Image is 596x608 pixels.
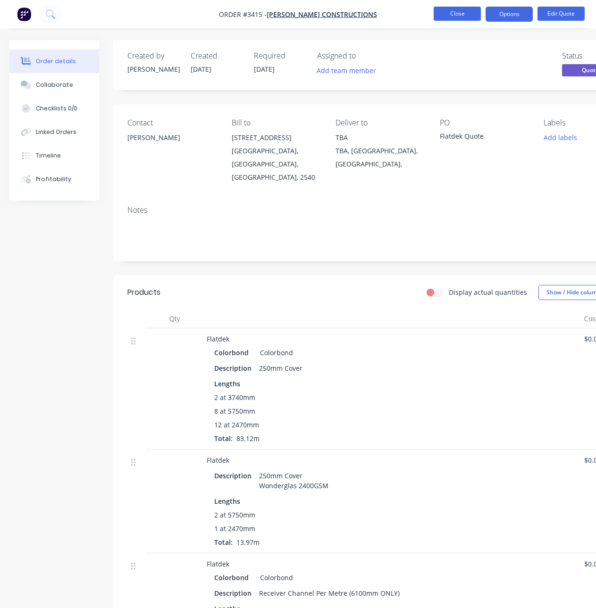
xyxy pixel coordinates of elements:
button: Linked Orders [9,120,99,144]
div: Colorbond [214,571,252,584]
button: Add team member [317,64,381,77]
div: Receiver Channel Per Metre (6100mm ONLY) [255,586,403,600]
div: Linked Orders [36,128,76,136]
span: 13.97m [233,538,263,547]
span: Lengths [214,379,240,389]
button: Add team member [312,64,381,77]
label: Display actual quantities [449,287,527,297]
div: Description [214,361,255,375]
a: [PERSON_NAME] Constructions [267,10,377,19]
button: Checklists 0/0 [9,97,99,120]
div: TBA, [GEOGRAPHIC_DATA], [GEOGRAPHIC_DATA], [336,144,425,171]
img: Factory [17,7,31,21]
span: Total: [214,434,233,443]
span: [DATE] [254,65,275,74]
div: Description [214,469,255,483]
button: Timeline [9,144,99,167]
span: 2 at 5750mm [214,510,255,520]
div: [STREET_ADDRESS][GEOGRAPHIC_DATA], [GEOGRAPHIC_DATA], [GEOGRAPHIC_DATA], 2540 [232,131,321,184]
div: Qty [146,309,203,328]
div: [STREET_ADDRESS] [232,131,321,144]
span: 83.12m [233,434,263,443]
span: 12 at 2470mm [214,420,259,430]
span: 2 at 3740mm [214,392,255,402]
div: PO [440,118,529,127]
div: Collaborate [36,81,73,89]
span: Flatdek [207,334,229,343]
button: Collaborate [9,73,99,97]
div: Contact [127,118,217,127]
div: Created [191,51,243,60]
div: Flatdek Quote [440,131,529,144]
button: Edit Quote [537,7,585,21]
div: Colorbond [256,346,293,359]
span: 1 at 2470mm [214,524,255,533]
span: Flatdek [207,559,229,568]
div: TBA [336,131,425,144]
button: Close [434,7,481,21]
span: Total: [214,538,233,547]
div: Timeline [36,151,61,160]
span: 8 at 5750mm [214,406,255,416]
div: [PERSON_NAME] [127,64,179,74]
div: [PERSON_NAME] [127,131,217,144]
div: 250mm Cover Wonderglas 2400GSM [255,469,332,492]
div: TBATBA, [GEOGRAPHIC_DATA], [GEOGRAPHIC_DATA], [336,131,425,171]
div: Profitability [36,175,71,183]
div: Checklists 0/0 [36,104,77,113]
button: Options [486,7,533,22]
div: Colorbond [214,346,252,359]
button: Order details [9,50,99,73]
div: [PERSON_NAME] [127,131,217,161]
div: Description [214,586,255,600]
span: [DATE] [191,65,211,74]
div: [GEOGRAPHIC_DATA], [GEOGRAPHIC_DATA], [GEOGRAPHIC_DATA], 2540 [232,144,321,184]
div: Bill to [232,118,321,127]
div: Deliver to [336,118,425,127]
button: Add labels [538,131,582,144]
span: Flatdek [207,456,229,465]
span: Lengths [214,496,240,506]
div: Colorbond [256,571,293,584]
div: Assigned to [317,51,411,60]
span: Order #3415 - [219,10,267,19]
button: Profitability [9,167,99,191]
div: 250mm Cover [255,361,306,375]
div: Products [127,287,160,298]
div: Required [254,51,306,60]
div: Order details [36,57,76,66]
div: Created by [127,51,179,60]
